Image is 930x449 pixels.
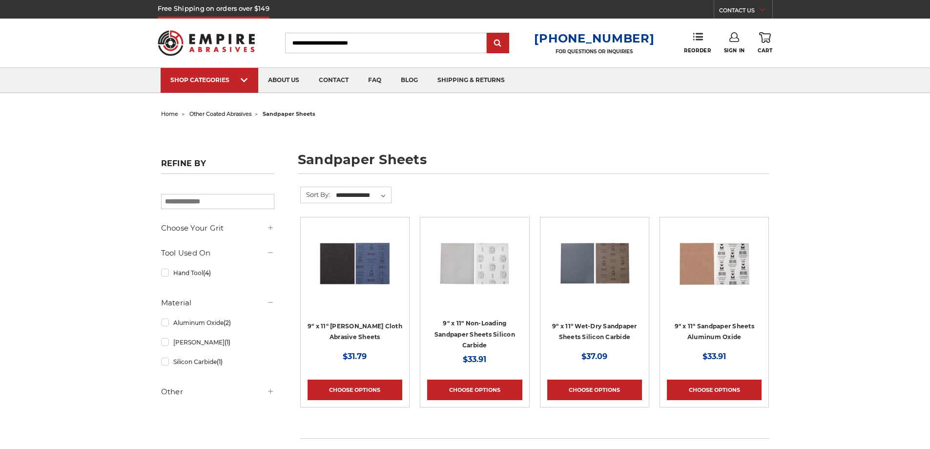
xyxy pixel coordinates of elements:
a: 9" x 11" Sandpaper Sheets Aluminum Oxide [667,224,762,319]
h5: Refine by [161,159,274,174]
h5: Choose Your Grit [161,222,274,234]
span: (4) [203,269,211,277]
a: other coated abrasives [189,110,251,117]
a: 9" x 11" Wet-Dry Sandpaper Sheets Silicon Carbide [552,322,637,341]
span: (2) [224,319,231,326]
a: Choose Options [547,380,642,400]
a: 9 inch x 11 inch Silicon Carbide Sandpaper Sheet [427,224,522,319]
a: Choose Options [427,380,522,400]
span: Reorder [684,47,711,54]
h5: Tool Used On [161,247,274,259]
img: 9 inch x 11 inch Silicon Carbide Sandpaper Sheet [435,224,514,302]
h5: Other [161,386,274,398]
a: 9" x 11" Sandpaper Sheets Aluminum Oxide [675,322,754,341]
p: FOR QUESTIONS OR INQUIRIES [534,48,654,55]
a: contact [309,68,358,93]
span: $33.91 [703,352,726,361]
a: CONTACT US [719,5,772,19]
h1: sandpaper sheets [298,153,769,174]
a: 9" x 11" Non-Loading Sandpaper Sheets Silicon Carbide [434,320,515,349]
a: about us [258,68,309,93]
span: (1) [225,339,230,346]
a: Hand Tool(4) [161,264,274,281]
img: Empire Abrasives [158,24,255,62]
a: 9" x 11" [PERSON_NAME] Cloth Abrasive Sheets [308,322,402,341]
span: sandpaper sheets [263,110,315,117]
a: Aluminum Oxide(2) [161,314,274,331]
img: 9" x 11" Wet-Dry Sandpaper Sheets Silicon Carbide [556,224,634,302]
span: (1) [217,358,223,365]
a: [PHONE_NUMBER] [534,31,654,45]
a: Choose Options [667,380,762,400]
a: faq [358,68,391,93]
span: $31.79 [343,352,367,361]
a: Cart [758,32,772,54]
select: Sort By: [334,188,391,203]
img: 9" x 11" Emery Cloth Sheets [316,224,394,302]
a: shipping & returns [428,68,515,93]
a: Reorder [684,32,711,53]
img: 9" x 11" Sandpaper Sheets Aluminum Oxide [675,224,753,302]
a: [PERSON_NAME](1) [161,334,274,351]
a: 9" x 11" Wet-Dry Sandpaper Sheets Silicon Carbide [547,224,642,319]
div: SHOP CATEGORIES [170,76,248,84]
span: $37.09 [581,352,607,361]
input: Submit [488,34,508,53]
a: Silicon Carbide(1) [161,353,274,370]
h5: Material [161,297,274,309]
label: Sort By: [301,187,330,202]
a: home [161,110,178,117]
span: Cart [758,47,772,54]
span: Sign In [724,47,745,54]
a: blog [391,68,428,93]
a: 9" x 11" Emery Cloth Sheets [308,224,402,319]
a: Choose Options [308,380,402,400]
span: $33.91 [463,355,486,364]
